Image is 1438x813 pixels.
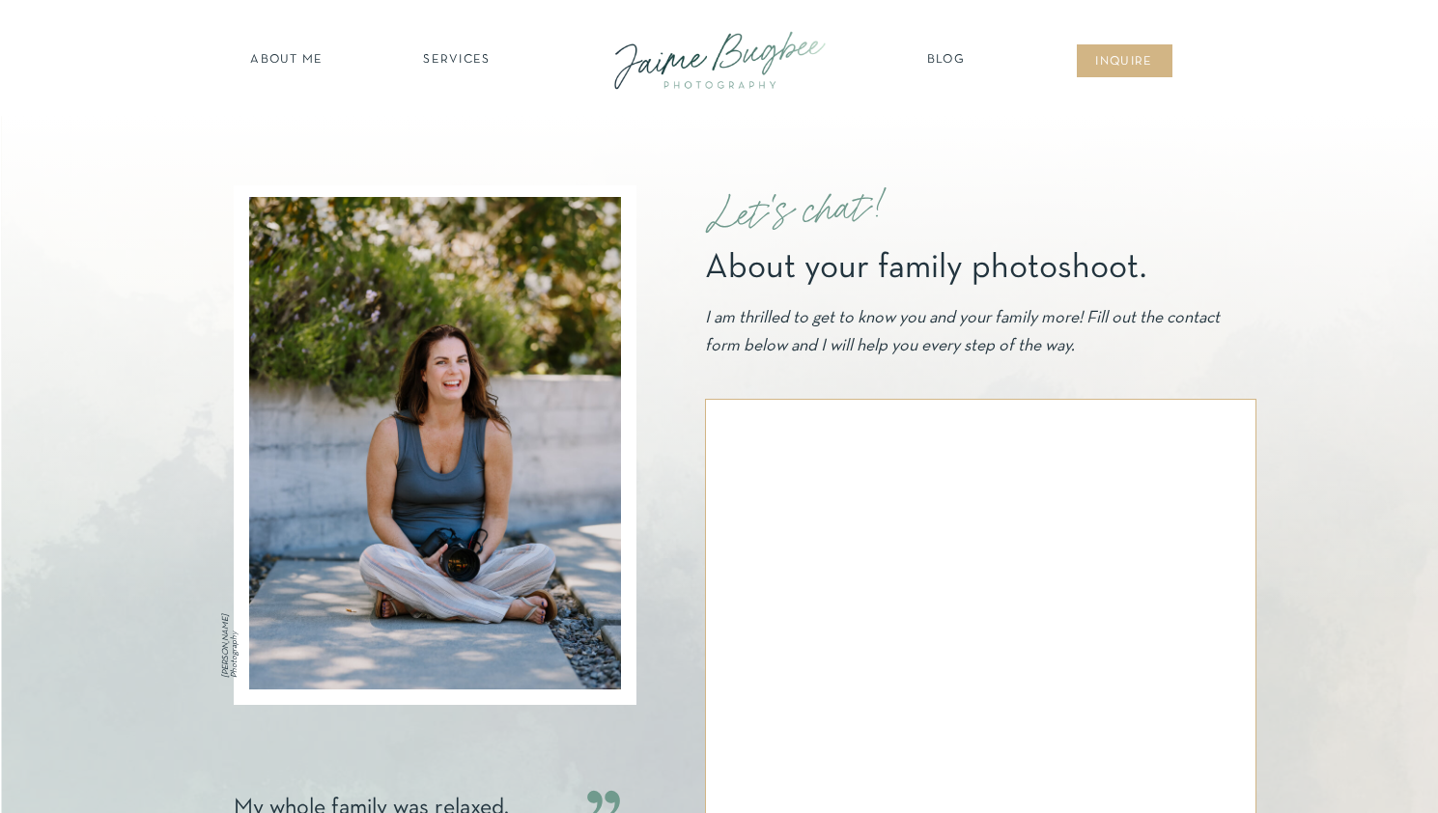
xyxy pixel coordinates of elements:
a: inqUIre [1086,53,1164,72]
p: Let's chat! [704,165,1053,258]
a: Blog [922,51,971,70]
a: about ME [245,51,329,70]
h1: About your family photoshoot. [705,251,1234,280]
i: [PERSON_NAME] Photography [222,614,239,678]
a: SERVICES [403,51,512,70]
i: I am thrilled to get to know you and your family more! Fill out the contact form below and I will... [705,310,1220,354]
